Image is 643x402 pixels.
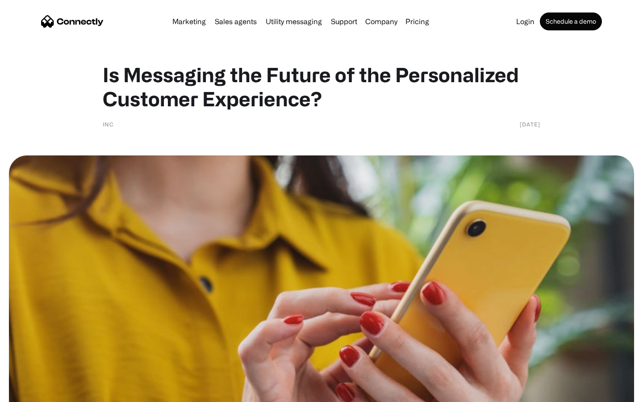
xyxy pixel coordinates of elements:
[103,63,540,111] h1: Is Messaging the Future of the Personalized Customer Experience?
[365,15,397,28] div: Company
[262,18,326,25] a: Utility messaging
[103,120,114,129] div: Inc
[169,18,209,25] a: Marketing
[513,18,538,25] a: Login
[211,18,260,25] a: Sales agents
[520,120,540,129] div: [DATE]
[402,18,433,25] a: Pricing
[9,386,54,399] aside: Language selected: English
[327,18,361,25] a: Support
[18,386,54,399] ul: Language list
[540,13,602,30] a: Schedule a demo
